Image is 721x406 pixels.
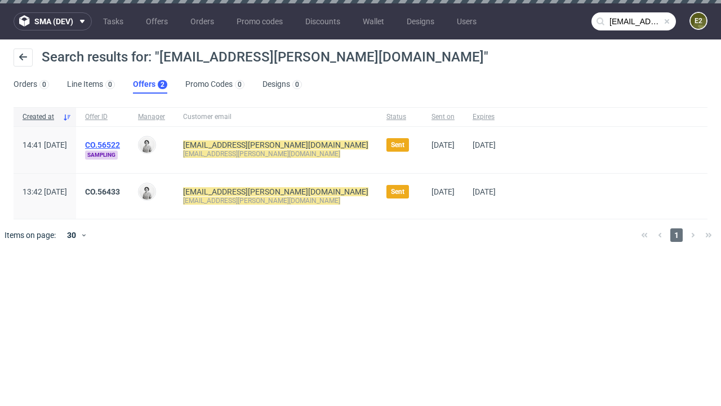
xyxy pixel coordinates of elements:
[670,228,683,242] span: 1
[133,76,167,94] a: Offers2
[183,140,368,149] mark: [EMAIL_ADDRESS][PERSON_NAME][DOMAIN_NAME]
[183,197,340,205] mark: [EMAIL_ADDRESS][PERSON_NAME][DOMAIN_NAME]
[85,112,120,122] span: Offer ID
[391,187,404,196] span: Sent
[60,227,81,243] div: 30
[85,151,118,160] span: Sampling
[139,137,155,153] img: Dudek Mariola
[183,150,340,158] mark: [EMAIL_ADDRESS][PERSON_NAME][DOMAIN_NAME]
[386,112,413,122] span: Status
[23,187,67,196] span: 13:42 [DATE]
[473,112,496,122] span: Expires
[42,81,46,89] div: 0
[85,140,120,149] a: CO.56522
[473,140,496,149] span: [DATE]
[34,17,73,25] span: sma (dev)
[691,13,706,29] figcaption: e2
[183,112,368,122] span: Customer email
[262,76,302,94] a: Designs0
[295,81,299,89] div: 0
[139,184,155,200] img: Dudek Mariola
[184,12,221,30] a: Orders
[238,81,242,89] div: 0
[14,12,92,30] button: sma (dev)
[23,112,58,122] span: Created at
[230,12,290,30] a: Promo codes
[42,49,488,65] span: Search results for: "[EMAIL_ADDRESS][PERSON_NAME][DOMAIN_NAME]"
[356,12,391,30] a: Wallet
[14,76,49,94] a: Orders0
[139,12,175,30] a: Offers
[108,81,112,89] div: 0
[23,140,67,149] span: 14:41 [DATE]
[431,112,455,122] span: Sent on
[299,12,347,30] a: Discounts
[5,230,56,241] span: Items on page:
[138,112,165,122] span: Manager
[391,140,404,149] span: Sent
[185,76,244,94] a: Promo Codes0
[183,187,368,196] mark: [EMAIL_ADDRESS][PERSON_NAME][DOMAIN_NAME]
[85,187,120,196] a: CO.56433
[473,187,496,196] span: [DATE]
[400,12,441,30] a: Designs
[67,76,115,94] a: Line Items0
[96,12,130,30] a: Tasks
[450,12,483,30] a: Users
[431,140,455,149] span: [DATE]
[431,187,455,196] span: [DATE]
[161,81,164,89] div: 2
